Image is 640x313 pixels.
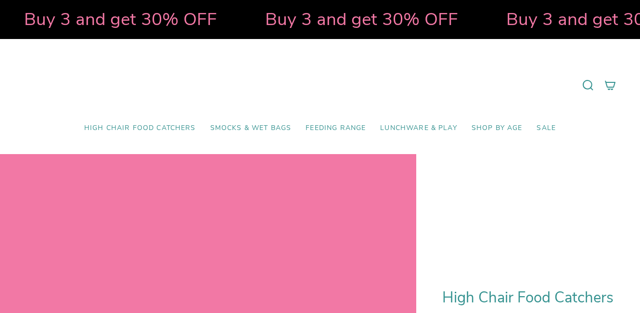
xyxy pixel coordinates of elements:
span: Lunchware & Play [380,124,457,132]
a: Shop by Age [464,117,530,140]
span: SALE [537,124,556,132]
strong: Buy 3 and get 30% OFF [23,7,216,31]
span: High Chair Food Catchers [84,124,196,132]
a: High Chair Food Catchers [77,117,203,140]
a: Mumma’s Little Helpers [237,53,403,117]
a: SALE [529,117,563,140]
a: Lunchware & Play [373,117,464,140]
a: Feeding Range [298,117,373,140]
span: Feeding Range [306,124,366,132]
a: Smocks & Wet Bags [203,117,299,140]
strong: Buy 3 and get 30% OFF [264,7,457,31]
h1: High Chair Food Catchers [440,289,616,307]
span: Smocks & Wet Bags [210,124,292,132]
span: Shop by Age [472,124,523,132]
